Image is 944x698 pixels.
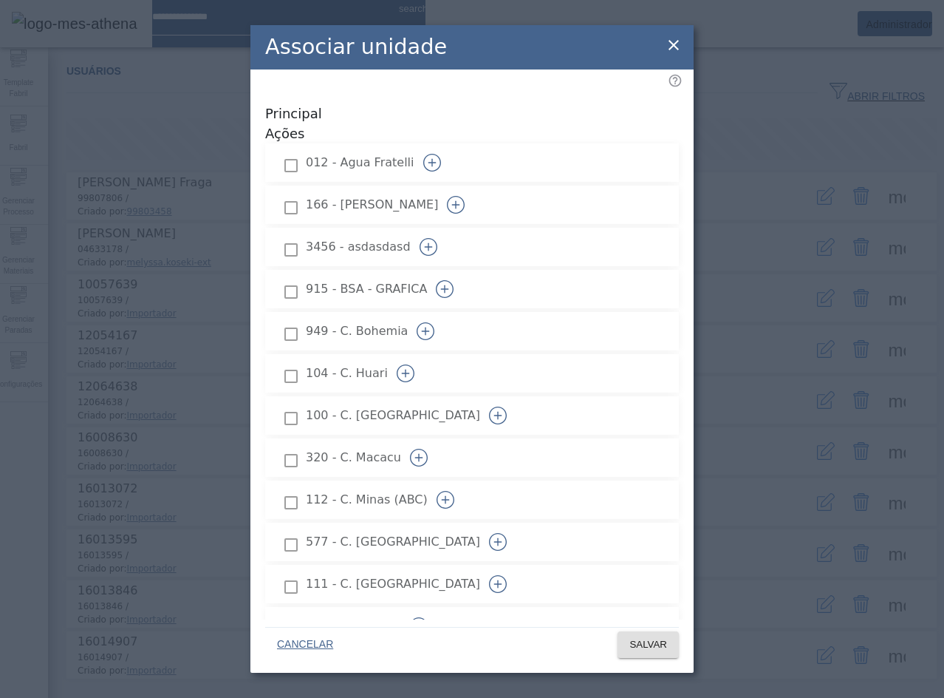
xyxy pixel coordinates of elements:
span: 112 - C. Minas (ABC) [306,491,428,509]
span: 117 - C. Taquina [306,617,401,635]
span: CANCELAR [277,637,333,652]
span: 104 - C. Huari [306,365,388,382]
button: SALVAR [618,631,679,658]
span: 012 - Agua Fratelli [306,154,414,172]
span: 100 - C. [GEOGRAPHIC_DATA] [306,407,480,424]
button: CANCELAR [265,631,345,658]
h2: Associar unidade [265,31,447,63]
span: 949 - C. Bohemia [306,322,408,340]
span: 111 - C. [GEOGRAPHIC_DATA] [306,575,480,593]
span: Principal [265,104,679,123]
span: 915 - BSA - GRAFICA [306,280,427,298]
span: 166 - [PERSON_NAME] [306,196,438,214]
span: Ações [265,123,679,143]
span: 3456 - asdasdasd [306,238,411,256]
span: 320 - C. Macacu [306,449,401,467]
span: SALVAR [629,637,667,652]
span: 577 - C. [GEOGRAPHIC_DATA] [306,533,480,551]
